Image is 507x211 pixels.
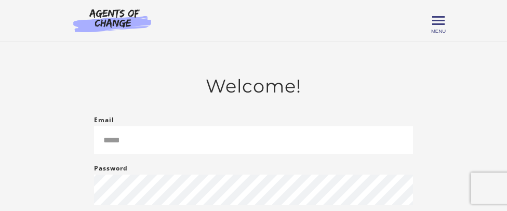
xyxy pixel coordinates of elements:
[94,114,114,126] label: Email
[432,20,445,21] span: Toggle menu
[432,15,445,27] button: Toggle menu Menu
[431,28,446,34] span: Menu
[94,75,412,97] h2: Welcome!
[62,8,162,32] img: Agents of Change Logo
[94,162,128,175] label: Password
